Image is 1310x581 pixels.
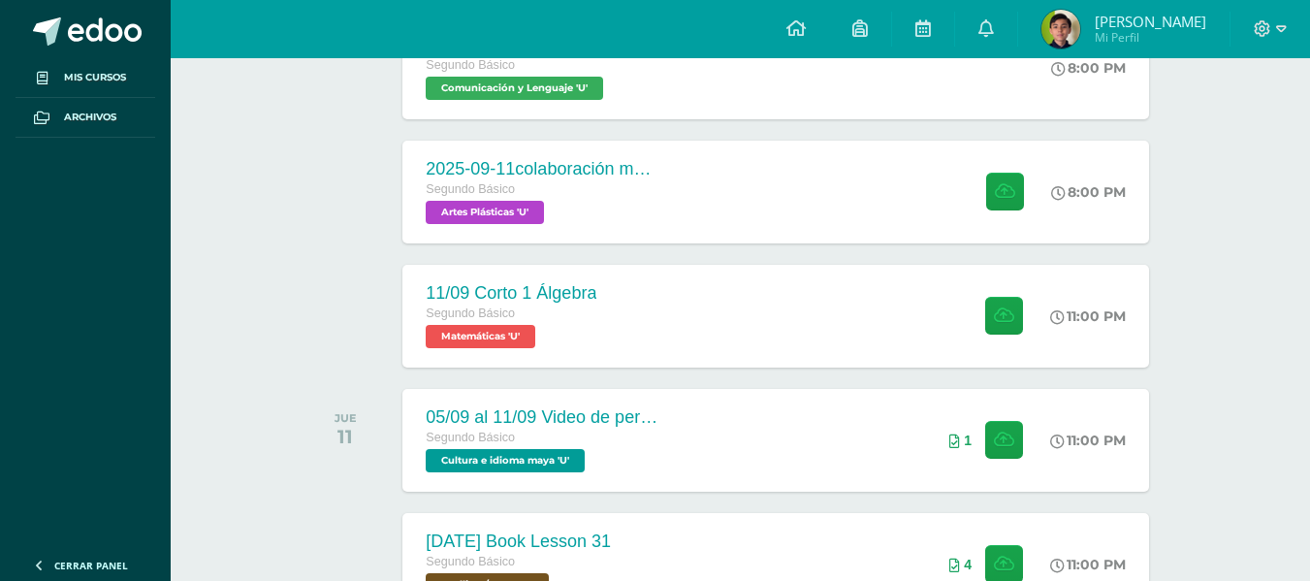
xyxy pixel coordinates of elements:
div: JUE [335,411,357,425]
span: Comunicación y Lenguaje 'U' [426,77,603,100]
div: Archivos entregados [949,557,972,572]
div: 11/09 Corto 1 Álgebra [426,283,596,304]
div: 2025-09-11colaboración mural [DATE] [426,159,658,179]
span: Mis cursos [64,70,126,85]
a: Mis cursos [16,58,155,98]
div: 8:00 PM [1051,183,1126,201]
span: Matemáticas 'U' [426,325,535,348]
div: 8:00 PM [1051,59,1126,77]
span: Segundo Básico [426,431,515,444]
span: Segundo Básico [426,58,515,72]
div: 11:00 PM [1050,432,1126,449]
span: 1 [964,433,972,448]
span: Cerrar panel [54,559,128,572]
div: 11:00 PM [1050,307,1126,325]
span: Mi Perfil [1095,29,1206,46]
div: 05/09 al 11/09 Video de personaje destacado de [GEOGRAPHIC_DATA]. [426,407,658,428]
div: Archivos entregados [949,433,972,448]
div: 11 [335,425,357,448]
span: 4 [964,557,972,572]
a: Archivos [16,98,155,138]
span: Segundo Básico [426,307,515,320]
img: 0a54c271053640bc7d5583f8cc83ce1f.png [1041,10,1080,48]
span: Segundo Básico [426,555,515,568]
span: Cultura e idioma maya 'U' [426,449,585,472]
div: [DATE] Book Lesson 31 [426,532,611,552]
div: 11:00 PM [1050,556,1126,573]
span: [PERSON_NAME] [1095,12,1206,31]
span: Artes Plásticas 'U' [426,201,544,224]
span: Segundo Básico [426,182,515,196]
span: Archivos [64,110,116,125]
